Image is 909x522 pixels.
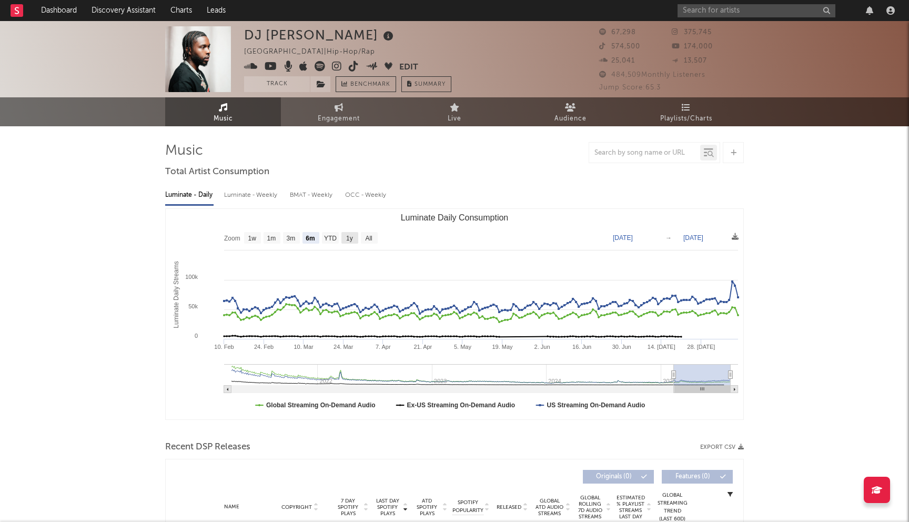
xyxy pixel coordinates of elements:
text: 10. Feb [214,344,234,350]
span: Jump Score: 65.3 [599,84,661,91]
text: US Streaming On-Demand Audio [547,401,645,409]
text: 0 [195,333,198,339]
span: Audience [554,113,587,125]
span: Total Artist Consumption [165,166,269,178]
a: Playlists/Charts [628,97,744,126]
text: 50k [188,303,198,309]
text: 1w [248,235,257,242]
a: Music [165,97,281,126]
text: 100k [185,274,198,280]
span: Last Day Spotify Plays [373,498,401,517]
span: Engagement [318,113,360,125]
span: 174,000 [672,43,713,50]
text: 24. Feb [254,344,274,350]
div: Name [197,503,266,511]
span: Global Rolling 7D Audio Streams [575,495,604,520]
span: 375,745 [672,29,712,36]
button: Summary [401,76,451,92]
span: ATD Spotify Plays [413,498,441,517]
span: Live [448,113,461,125]
div: DJ [PERSON_NAME] [244,26,396,44]
div: OCC - Weekly [345,186,387,204]
span: Benchmark [350,78,390,91]
text: Global Streaming On-Demand Audio [266,401,376,409]
text: All [365,235,372,242]
span: Copyright [281,504,312,510]
button: Edit [399,61,418,74]
span: Recent DSP Releases [165,441,250,454]
text: 3m [287,235,296,242]
div: Luminate - Weekly [224,186,279,204]
text: 10. Mar [294,344,314,350]
svg: Luminate Daily Consumption [166,209,743,419]
text: 24. Mar [334,344,353,350]
div: Luminate - Daily [165,186,214,204]
button: Track [244,76,310,92]
text: Luminate Daily Streams [173,261,180,328]
span: Global ATD Audio Streams [535,498,564,517]
text: 30. Jun [612,344,631,350]
span: Spotify Popularity [452,499,483,515]
div: BMAT - Weekly [290,186,335,204]
span: 574,500 [599,43,640,50]
span: Music [214,113,233,125]
text: [DATE] [613,234,633,242]
div: [GEOGRAPHIC_DATA] | Hip-Hop/Rap [244,46,387,58]
text: 16. Jun [572,344,591,350]
span: Playlists/Charts [660,113,712,125]
text: 14. [DATE] [648,344,675,350]
button: Originals(0) [583,470,654,484]
text: 7. Apr [376,344,391,350]
button: Export CSV [700,444,744,450]
span: Originals ( 0 ) [590,474,638,480]
input: Search by song name or URL [589,149,700,157]
input: Search for artists [678,4,835,17]
text: 1y [346,235,353,242]
span: 25,041 [599,57,635,64]
span: Features ( 0 ) [669,474,717,480]
a: Benchmark [336,76,396,92]
text: Zoom [224,235,240,242]
text: 1m [267,235,276,242]
span: Summary [415,82,446,87]
text: [DATE] [683,234,703,242]
text: 6m [306,235,315,242]
text: 2. Jun [534,344,550,350]
text: 5. May [454,344,472,350]
text: 28. [DATE] [687,344,715,350]
span: 7 Day Spotify Plays [334,498,362,517]
button: Features(0) [662,470,733,484]
text: Luminate Daily Consumption [401,213,509,222]
text: Ex-US Streaming On-Demand Audio [407,401,516,409]
a: Engagement [281,97,397,126]
span: 484,509 Monthly Listeners [599,72,705,78]
span: 67,298 [599,29,636,36]
span: Estimated % Playlist Streams Last Day [616,495,645,520]
a: Audience [512,97,628,126]
span: Released [497,504,521,510]
text: YTD [324,235,337,242]
span: 13,507 [672,57,707,64]
text: → [665,234,672,242]
a: Live [397,97,512,126]
text: 19. May [492,344,513,350]
text: 21. Apr [413,344,432,350]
